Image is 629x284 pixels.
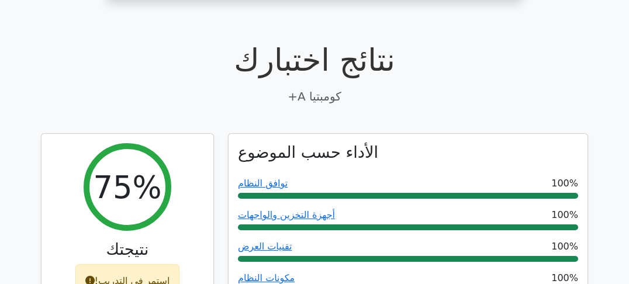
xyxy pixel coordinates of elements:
[551,178,578,189] font: 100%
[238,143,378,161] font: الأداء حسب الموضوع
[551,241,578,252] font: 100%
[238,209,335,220] a: أجهزة التخزين والواجهات
[238,241,292,252] a: تقنيات العرض
[238,178,288,189] a: توافق النظام
[551,272,578,283] font: 100%
[238,272,295,283] a: مكونات النظام
[234,42,395,78] font: نتائج اختبارك
[551,209,578,220] font: 100%
[106,240,149,258] font: نتيجتك
[93,169,161,205] font: 75%
[288,89,341,103] font: كومبتيا A+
